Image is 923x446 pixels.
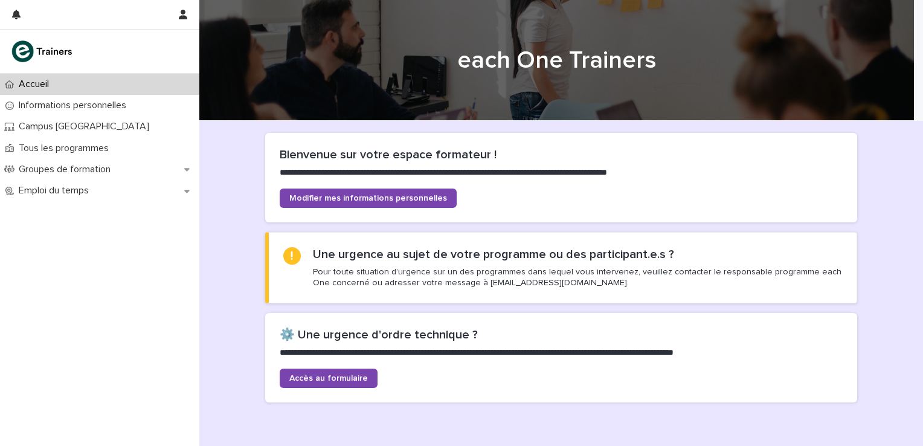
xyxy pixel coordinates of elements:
[280,328,843,342] h2: ⚙️ Une urgence d'ordre technique ?
[14,100,136,111] p: Informations personnelles
[280,147,843,162] h2: Bienvenue sur votre espace formateur !
[10,39,76,63] img: K0CqGN7SDeD6s4JG8KQk
[313,267,842,288] p: Pour toute situation d’urgence sur un des programmes dans lequel vous intervenez, veuillez contac...
[260,46,852,75] h1: each One Trainers
[289,374,368,383] span: Accès au formulaire
[313,247,674,262] h2: Une urgence au sujet de votre programme ou des participant.e.s ?
[280,369,378,388] a: Accès au formulaire
[14,185,98,196] p: Emploi du temps
[289,194,447,202] span: Modifier mes informations personnelles
[14,143,118,154] p: Tous les programmes
[14,121,159,132] p: Campus [GEOGRAPHIC_DATA]
[14,79,59,90] p: Accueil
[14,164,120,175] p: Groupes de formation
[280,189,457,208] a: Modifier mes informations personnelles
